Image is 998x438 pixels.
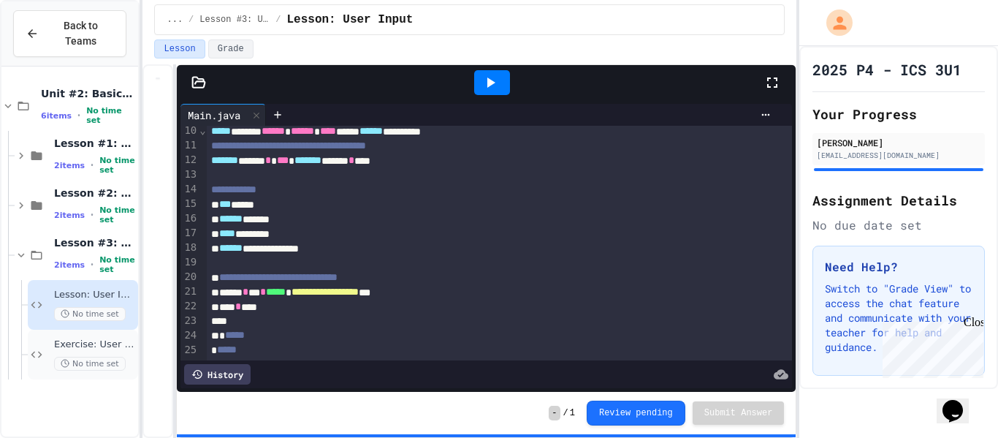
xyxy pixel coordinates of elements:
[180,270,199,284] div: 20
[180,153,199,167] div: 12
[549,406,560,420] span: -
[812,216,985,234] div: No due date set
[587,401,685,426] button: Review pending
[180,241,199,255] div: 18
[91,159,94,171] span: •
[41,87,135,100] span: Unit #2: Basic Programming Concepts
[54,186,135,200] span: Lesson #2: Variables & Data Types
[180,314,199,328] div: 23
[47,18,114,49] span: Back to Teams
[86,106,135,125] span: No time set
[180,255,199,270] div: 19
[99,205,135,224] span: No time set
[812,190,985,211] h2: Assignment Details
[54,357,126,371] span: No time set
[180,328,199,343] div: 24
[54,236,135,249] span: Lesson #3: User Input
[208,39,254,58] button: Grade
[563,407,568,419] span: /
[13,10,126,57] button: Back to Teams
[54,339,135,351] span: Exercise: User Input
[811,6,856,39] div: My Account
[6,6,101,93] div: Chat with us now!Close
[99,156,135,175] span: No time set
[54,211,85,220] span: 2 items
[825,258,972,276] h3: Need Help?
[180,138,199,153] div: 11
[812,104,985,124] h2: Your Progress
[199,14,270,26] span: Lesson #3: User Input
[180,299,199,314] div: 22
[275,14,281,26] span: /
[54,161,85,170] span: 2 items
[180,107,248,123] div: Main.java
[812,59,961,80] h1: 2025 P4 - ICS 3U1
[817,136,980,149] div: [PERSON_NAME]
[180,343,199,358] div: 25
[99,255,135,274] span: No time set
[41,111,72,121] span: 6 items
[54,260,85,270] span: 2 items
[180,167,199,182] div: 13
[180,197,199,211] div: 15
[817,150,980,161] div: [EMAIL_ADDRESS][DOMAIN_NAME]
[570,407,575,419] span: 1
[54,137,135,150] span: Lesson #1: Output/Output Formatting
[693,401,785,425] button: Submit Answer
[154,39,205,58] button: Lesson
[91,259,94,271] span: •
[180,182,199,197] div: 14
[877,316,983,378] iframe: chat widget
[287,11,414,29] span: Lesson: User Input
[91,209,94,221] span: •
[188,14,194,26] span: /
[180,124,199,138] div: 10
[937,380,983,423] iframe: chat widget
[704,407,773,419] span: Submit Answer
[199,124,206,136] span: Fold line
[54,289,135,301] span: Lesson: User Input
[180,226,199,241] div: 17
[180,284,199,299] div: 21
[167,14,183,26] span: ...
[180,211,199,226] div: 16
[184,364,251,385] div: History
[54,307,126,321] span: No time set
[825,282,972,355] p: Switch to "Grade View" to access the chat feature and communicate with your teacher for help and ...
[77,110,80,121] span: •
[180,104,266,126] div: Main.java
